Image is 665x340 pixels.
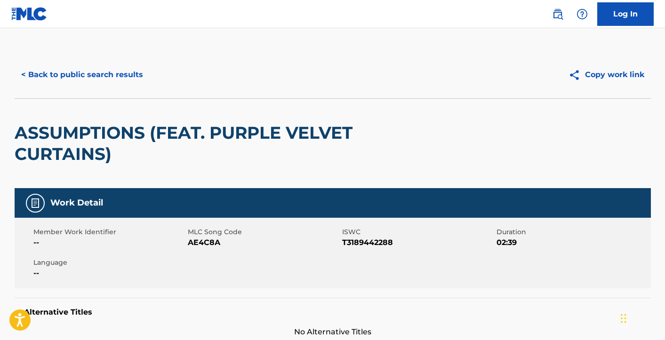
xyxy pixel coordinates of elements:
button: < Back to public search results [15,63,150,87]
img: Work Detail [30,198,41,209]
img: help [577,8,588,20]
div: Help [573,5,592,24]
span: Duration [497,227,649,237]
img: MLC Logo [11,7,48,21]
h2: ASSUMPTIONS (FEAT. PURPLE VELVET CURTAINS) [15,122,396,165]
h5: Alternative Titles [24,308,641,317]
span: Language [33,258,185,268]
span: MLC Song Code [188,227,340,237]
h5: Work Detail [50,198,103,208]
button: Copy work link [562,63,651,87]
span: AE4C8A [188,237,340,248]
span: -- [33,268,185,279]
a: Public Search [548,5,567,24]
iframe: Chat Widget [618,295,665,340]
img: Copy work link [569,69,585,81]
span: 02:39 [497,237,649,248]
span: No Alternative Titles [15,326,651,338]
div: Drag [621,304,626,332]
a: Log In [597,2,654,26]
img: search [552,8,563,20]
span: ISWC [342,227,494,237]
span: Member Work Identifier [33,227,185,237]
span: T3189442288 [342,237,494,248]
span: -- [33,237,185,248]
